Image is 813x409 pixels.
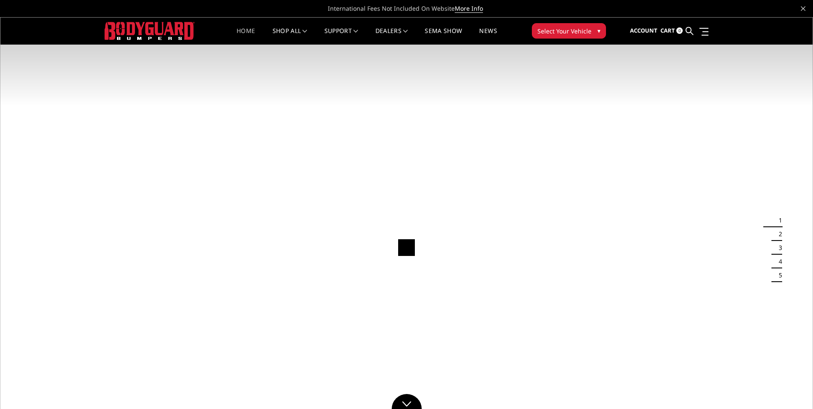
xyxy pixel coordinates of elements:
button: 1 of 5 [774,214,782,227]
a: Account [630,19,657,42]
span: Select Your Vehicle [537,27,591,36]
span: Account [630,27,657,34]
span: ▾ [597,26,600,35]
button: 5 of 5 [774,268,782,282]
a: News [479,28,497,45]
span: Cart [660,27,675,34]
a: More Info [455,4,483,13]
button: 2 of 5 [774,227,782,241]
a: Support [324,28,358,45]
button: 3 of 5 [774,241,782,255]
a: Cart 0 [660,19,683,42]
a: shop all [273,28,307,45]
a: Click to Down [392,394,422,409]
button: Select Your Vehicle [532,23,606,39]
a: Home [237,28,255,45]
img: BODYGUARD BUMPERS [105,22,195,39]
span: 0 [676,27,683,34]
a: Dealers [375,28,408,45]
button: 4 of 5 [774,255,782,268]
a: SEMA Show [425,28,462,45]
